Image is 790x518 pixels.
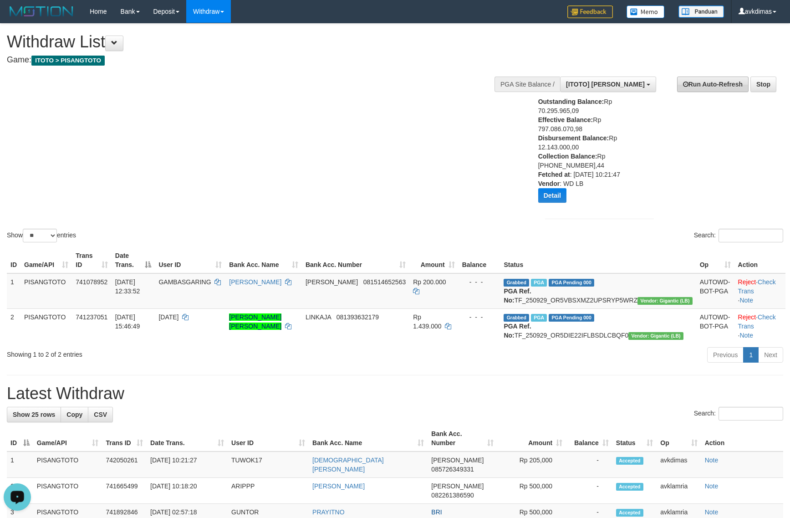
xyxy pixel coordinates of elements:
span: PGA Pending [549,314,594,322]
span: Copy [66,411,82,418]
span: Rp 1.439.000 [413,313,441,330]
img: Button%20Memo.svg [627,5,665,18]
a: PRAYITNO [312,508,345,516]
th: Op: activate to sort column ascending [696,247,734,273]
span: Copy 081514652563 to clipboard [363,278,406,286]
th: Bank Acc. Name: activate to sort column ascending [225,247,302,273]
span: GAMBASGARING [158,278,211,286]
td: - [566,478,612,504]
a: Check Trans [738,278,776,295]
th: Bank Acc. Number: activate to sort column ascending [302,247,409,273]
button: [ITOTO] [PERSON_NAME] [560,77,656,92]
td: PISANGTOTO [33,478,102,504]
span: Grabbed [504,314,529,322]
span: 741237051 [76,313,107,321]
span: ITOTO > PISANGTOTO [31,56,105,66]
td: avklamria [657,478,701,504]
td: TF_250929_OR5DIE22IFLBSDLCBQF0 [500,308,696,344]
div: PGA Site Balance / [494,77,560,92]
img: MOTION_logo.png [7,5,76,18]
a: Note [739,332,753,339]
span: Copy 081393632179 to clipboard [336,313,379,321]
a: Note [705,482,719,490]
th: Status [500,247,696,273]
span: Copy 085726349331 to clipboard [431,466,474,473]
td: 2 [7,308,20,344]
td: [DATE] 10:21:27 [147,451,228,478]
a: Note [705,456,719,464]
button: Open LiveChat chat widget [4,4,31,31]
input: Search: [719,229,783,242]
th: Amount: activate to sort column ascending [409,247,458,273]
th: Trans ID: activate to sort column ascending [72,247,111,273]
b: PGA Ref. No: [504,323,531,339]
td: Rp 500,000 [497,478,566,504]
span: Copy 082261386590 to clipboard [431,492,474,499]
select: Showentries [23,229,57,242]
span: [PERSON_NAME] [306,278,358,286]
span: Show 25 rows [13,411,55,418]
a: 1 [743,347,759,363]
span: [ITOTO] [PERSON_NAME] [566,81,645,88]
b: Outstanding Balance: [538,98,604,105]
td: [DATE] 10:18:20 [147,478,228,504]
th: Action [734,247,785,273]
div: - - - [462,277,497,287]
div: Showing 1 to 2 of 2 entries [7,346,322,359]
a: CSV [88,407,113,422]
a: Stop [750,77,776,92]
th: Trans ID: activate to sort column ascending [102,426,147,451]
span: [DATE] 12:33:52 [115,278,140,295]
td: 741665499 [102,478,147,504]
a: Show 25 rows [7,407,61,422]
img: panduan.png [678,5,724,18]
span: Marked by avkdimas [531,279,547,287]
th: Balance [459,247,500,273]
span: [DATE] [158,313,178,321]
div: - - - [462,313,497,322]
label: Search: [694,229,783,242]
th: Date Trans.: activate to sort column ascending [147,426,228,451]
td: · · [734,273,785,309]
h1: Latest Withdraw [7,385,783,403]
label: Search: [694,407,783,421]
th: Balance: activate to sort column ascending [566,426,612,451]
td: AUTOWD-BOT-PGA [696,273,734,309]
span: [PERSON_NAME] [431,456,484,464]
h4: Game: [7,56,518,65]
a: Run Auto-Refresh [677,77,749,92]
span: LINKAJA [306,313,331,321]
span: CSV [94,411,107,418]
a: [PERSON_NAME] [PERSON_NAME] [229,313,281,330]
th: Game/API: activate to sort column ascending [20,247,72,273]
a: Next [758,347,783,363]
th: Bank Acc. Number: activate to sort column ascending [428,426,497,451]
td: 2 [7,478,33,504]
th: User ID: activate to sort column ascending [155,247,225,273]
td: PISANGTOTO [20,308,72,344]
td: ARIPPP [228,478,309,504]
b: PGA Ref. No: [504,287,531,304]
td: Rp 205,000 [497,451,566,478]
td: · · [734,308,785,344]
th: ID: activate to sort column descending [7,426,33,451]
span: BRI [431,508,442,516]
th: Bank Acc. Name: activate to sort column ascending [309,426,428,451]
a: Note [739,297,753,304]
span: [PERSON_NAME] [431,482,484,490]
th: Amount: activate to sort column ascending [497,426,566,451]
span: Marked by avkdimas [531,314,547,322]
b: Collection Balance: [538,153,597,160]
a: Reject [738,313,756,321]
td: 742050261 [102,451,147,478]
td: - [566,451,612,478]
label: Show entries [7,229,76,242]
th: Game/API: activate to sort column ascending [33,426,102,451]
span: Accepted [616,457,643,465]
a: Check Trans [738,313,776,330]
b: Disbursement Balance: [538,134,609,142]
span: Vendor URL: https://dashboard.q2checkout.com/secure [637,297,693,305]
a: [PERSON_NAME] [312,482,365,490]
th: Status: activate to sort column ascending [612,426,657,451]
a: Reject [738,278,756,286]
